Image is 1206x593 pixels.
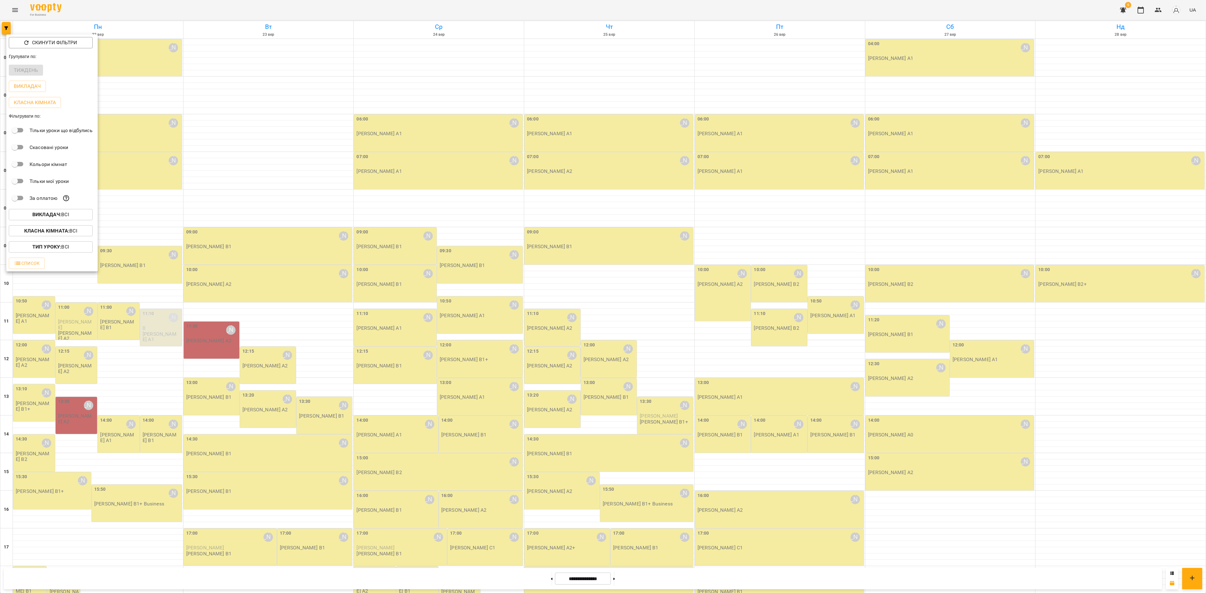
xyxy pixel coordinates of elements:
[9,97,61,108] button: Класна кімната
[24,227,77,235] p: Всі
[14,99,56,106] p: Класна кімната
[9,225,93,237] button: Класна кімната:Всі
[6,110,98,122] div: Фільтрувати по:
[30,161,67,168] p: Кольори кімнат
[9,37,93,48] button: Скинути фільтри
[9,81,46,92] button: Викладач
[9,209,93,220] button: Викладач:Всі
[30,195,57,202] p: За оплатою
[32,39,77,46] p: Скинути фільтри
[14,83,41,90] p: Викладач
[24,228,69,234] b: Класна кімната :
[9,241,93,253] button: Тип Уроку:Всі
[9,258,45,269] button: Список
[30,144,68,151] p: Скасовані уроки
[32,211,61,217] b: Викладач :
[6,51,98,62] div: Групувати по:
[30,178,69,185] p: Тільки мої уроки
[32,211,69,218] p: Всі
[14,259,40,267] span: Список
[32,243,69,251] p: Всі
[32,244,61,250] b: Тип Уроку :
[30,127,93,134] p: Тільки уроки що відбулись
